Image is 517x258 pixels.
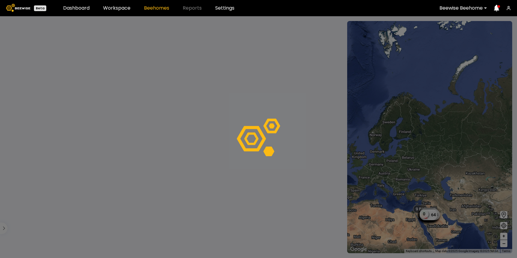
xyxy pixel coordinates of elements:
a: Workspace [103,6,130,11]
img: Beewise logo [6,4,30,12]
a: Beehomes [144,6,169,11]
span: Reports [183,6,202,11]
div: Beta [34,5,46,11]
a: Settings [215,6,234,11]
a: Dashboard [63,6,90,11]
